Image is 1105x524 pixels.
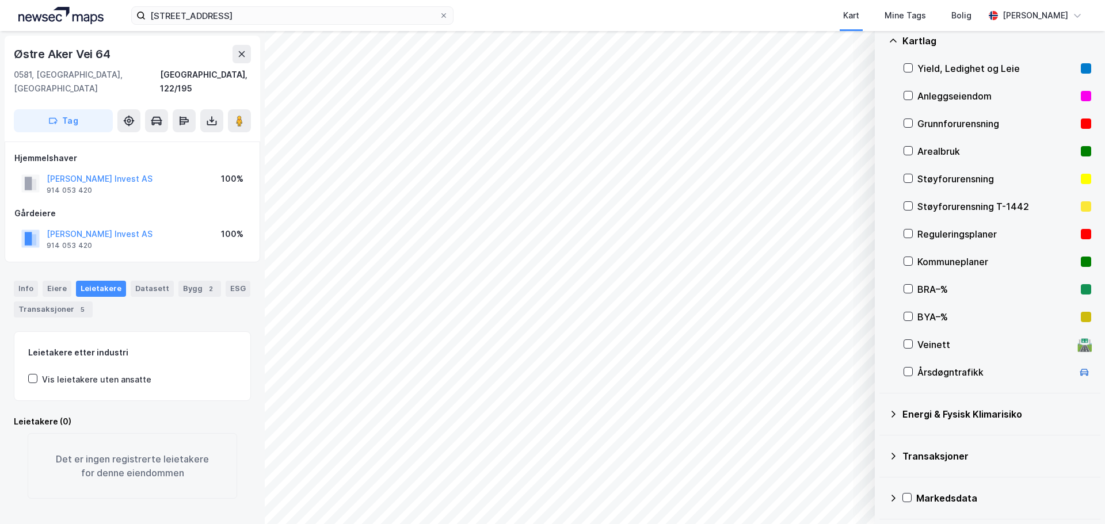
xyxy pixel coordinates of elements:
div: 100% [221,172,243,186]
div: Kart [843,9,859,22]
div: Østre Aker Vei 64 [14,45,113,63]
div: 914 053 420 [47,241,92,250]
div: Energi & Fysisk Klimarisiko [902,407,1091,421]
div: 5 [77,304,88,315]
div: Arealbruk [917,144,1076,158]
div: Bygg [178,281,221,297]
div: Leietakere etter industri [28,346,237,359]
div: Hjemmelshaver [14,151,250,165]
div: Støyforurensning [917,172,1076,186]
div: Kommuneplaner [917,255,1076,269]
div: Bolig [951,9,971,22]
div: Kontrollprogram for chat [1047,469,1105,524]
div: [PERSON_NAME] [1003,9,1068,22]
div: Reguleringsplaner [917,227,1076,241]
div: 914 053 420 [47,186,92,195]
div: 🛣️ [1077,337,1092,352]
div: Leietakere (0) [14,415,251,429]
div: 100% [221,227,243,241]
div: Yield, Ledighet og Leie [917,62,1076,75]
div: Transaksjoner [902,449,1091,463]
iframe: Chat Widget [1047,469,1105,524]
div: Gårdeiere [14,206,250,220]
button: Tag [14,109,113,132]
input: Søk på adresse, matrikkel, gårdeiere, leietakere eller personer [146,7,439,24]
div: Grunnforurensning [917,117,1076,131]
div: Vis leietakere uten ansatte [42,373,151,387]
div: 0581, [GEOGRAPHIC_DATA], [GEOGRAPHIC_DATA] [14,68,160,95]
div: Støyforurensning T-1442 [917,200,1076,213]
div: ESG [226,281,250,297]
div: 2 [205,283,216,294]
div: Anleggseiendom [917,89,1076,103]
div: Mine Tags [885,9,926,22]
div: Veinett [917,338,1073,351]
div: Transaksjoner [14,301,93,318]
div: Eiere [43,281,71,297]
div: Leietakere [76,281,126,297]
img: logo.a4113a55bc3d86da70a041830d287a7e.svg [18,7,104,24]
div: Info [14,281,38,297]
div: Markedsdata [916,491,1091,505]
div: Årsdøgntrafikk [917,365,1073,379]
div: Kartlag [902,34,1091,48]
div: [GEOGRAPHIC_DATA], 122/195 [160,68,251,95]
div: Det er ingen registrerte leietakere for denne eiendommen [28,433,237,499]
div: BYA–% [917,310,1076,324]
div: Datasett [131,281,174,297]
div: BRA–% [917,282,1076,296]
